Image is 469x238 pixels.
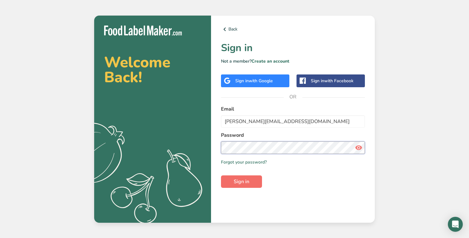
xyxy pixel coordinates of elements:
input: Enter Your Email [221,115,365,128]
span: Sign in [234,178,249,185]
label: Password [221,131,365,139]
a: Forgot your password? [221,159,267,165]
h1: Sign in [221,40,365,55]
button: Sign in [221,175,262,188]
div: Sign in [311,78,353,84]
div: Sign in [235,78,273,84]
span: with Google [249,78,273,84]
a: Back [221,26,365,33]
p: Not a member? [221,58,365,64]
span: OR [284,88,302,106]
span: with Facebook [324,78,353,84]
label: Email [221,105,365,113]
h2: Welcome Back! [104,55,201,85]
div: Open Intercom Messenger [448,217,463,232]
img: Food Label Maker [104,26,182,36]
a: Create an account [251,58,289,64]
